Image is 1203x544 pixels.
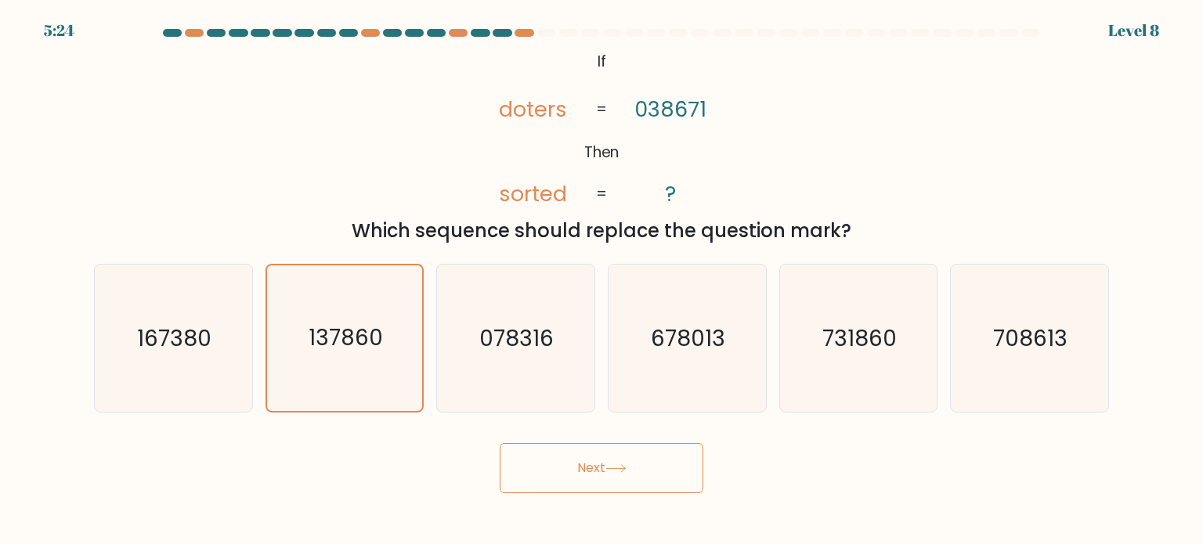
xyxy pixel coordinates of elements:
[469,47,734,211] svg: @import url('[URL][DOMAIN_NAME]);
[103,217,1100,245] div: Which sequence should replace the question mark?
[498,179,566,208] tspan: sorted
[498,95,566,124] tspan: doters
[994,322,1068,353] text: 708613
[480,322,555,353] text: 078316
[634,95,706,124] tspan: 038671
[138,322,212,353] text: 167380
[584,142,620,164] tspan: Then
[652,322,726,353] text: 678013
[596,184,607,205] tspan: =
[822,322,897,353] text: 731860
[665,179,676,208] tspan: ?
[1108,19,1159,42] div: Level 8
[596,99,607,120] tspan: =
[309,322,383,353] text: 137860
[500,443,703,493] button: Next
[44,19,74,42] div: 5:24
[598,51,606,72] tspan: If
